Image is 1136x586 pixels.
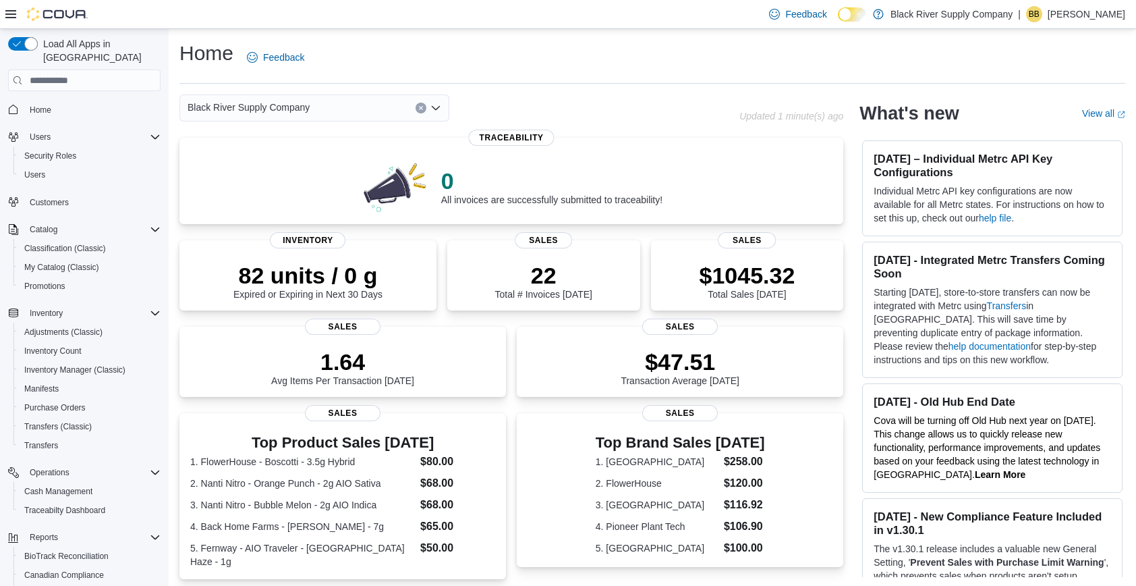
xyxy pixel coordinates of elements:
[19,259,161,275] span: My Catalog (Classic)
[24,464,161,481] span: Operations
[596,477,718,490] dt: 2. FlowerHouse
[724,475,765,491] dd: $120.00
[19,567,109,583] a: Canadian Compliance
[975,469,1025,480] strong: Learn More
[271,348,414,386] div: Avg Items Per Transaction [DATE]
[24,194,74,211] a: Customers
[24,529,161,545] span: Reports
[420,454,495,470] dd: $80.00
[1048,6,1125,22] p: [PERSON_NAME]
[30,224,57,235] span: Catalog
[19,400,91,416] a: Purchase Orders
[19,548,161,564] span: BioTrack Reconciliation
[24,305,68,321] button: Inventory
[30,105,51,115] span: Home
[24,102,57,118] a: Home
[13,482,166,501] button: Cash Management
[24,129,56,145] button: Users
[24,383,59,394] span: Manifests
[190,477,415,490] dt: 2. Nanti Nitro - Orange Punch - 2g AIO Sativa
[3,528,166,547] button: Reports
[24,305,161,321] span: Inventory
[874,415,1100,480] span: Cova will be turning off Old Hub next year on [DATE]. This change allows us to quickly release ne...
[416,103,426,113] button: Clear input
[24,365,125,375] span: Inventory Manager (Classic)
[242,44,310,71] a: Feedback
[190,498,415,512] dt: 3. Nanti Nitro - Bubble Melon - 2g AIO Indica
[305,319,380,335] span: Sales
[24,486,92,497] span: Cash Management
[430,103,441,113] button: Open list of options
[596,435,765,451] h3: Top Brand Sales [DATE]
[910,557,1104,568] strong: Prevent Sales with Purchase Limit Warning
[874,184,1111,225] p: Individual Metrc API key configurations are now available for all Metrc states. For instructions ...
[3,128,166,146] button: Users
[179,40,233,67] h1: Home
[642,405,718,421] span: Sales
[24,402,86,413] span: Purchase Orders
[19,167,51,183] a: Users
[1026,6,1042,22] div: Brandon Blount
[3,463,166,482] button: Operations
[13,146,166,165] button: Security Roles
[24,529,63,545] button: Reports
[24,169,45,180] span: Users
[596,520,718,533] dt: 4. Pioneer Plant Tech
[420,475,495,491] dd: $68.00
[305,405,380,421] span: Sales
[1018,6,1021,22] p: |
[24,281,65,292] span: Promotions
[13,323,166,342] button: Adjustments (Classic)
[13,239,166,258] button: Classification (Classic)
[441,167,662,205] div: All invoices are successfully submitted to traceability!
[19,400,161,416] span: Purchase Orders
[874,253,1111,280] h3: [DATE] - Integrated Metrc Transfers Coming Soon
[838,7,866,22] input: Dark Mode
[420,518,495,535] dd: $65.00
[420,540,495,556] dd: $50.00
[700,262,795,289] p: $1045.32
[19,419,161,435] span: Transfers (Classic)
[724,454,765,470] dd: $258.00
[190,541,415,568] dt: 5. Fernway - AIO Traveler - [GEOGRAPHIC_DATA] Haze - 1g
[739,111,843,122] p: Updated 1 minute(s) ago
[24,243,106,254] span: Classification (Classic)
[19,167,161,183] span: Users
[420,497,495,513] dd: $68.00
[1029,6,1040,22] span: BB
[874,510,1111,537] h3: [DATE] - New Compliance Feature Included in v1.30.1
[13,258,166,277] button: My Catalog (Classic)
[495,262,592,300] div: Total # Invoices [DATE]
[874,286,1111,367] p: Starting [DATE], store-to-store transfers can now be integrated with Metrc using in [GEOGRAPHIC_D...
[515,232,573,248] span: Sales
[979,213,1011,223] a: help file
[30,308,63,319] span: Inventory
[24,505,105,516] span: Traceabilty Dashboard
[19,362,131,378] a: Inventory Manager (Classic)
[13,501,166,520] button: Traceabilty Dashboard
[13,547,166,566] button: BioTrack Reconciliation
[30,532,58,543] span: Reports
[13,398,166,417] button: Purchase Orders
[19,240,111,257] a: Classification (Classic)
[441,167,662,194] p: 0
[19,502,161,518] span: Traceabilty Dashboard
[19,343,161,359] span: Inventory Count
[19,483,98,500] a: Cash Management
[718,232,776,248] span: Sales
[19,324,108,340] a: Adjustments (Classic)
[233,262,382,300] div: Expired or Expiring in Next 30 Days
[24,221,161,238] span: Catalog
[621,348,739,375] p: $47.51
[19,259,105,275] a: My Catalog (Classic)
[19,419,97,435] a: Transfers (Classic)
[19,437,161,454] span: Transfers
[30,467,69,478] span: Operations
[3,99,166,119] button: Home
[948,341,1031,352] a: help documentation
[19,278,161,294] span: Promotions
[874,395,1111,408] h3: [DATE] - Old Hub End Date
[13,277,166,296] button: Promotions
[3,192,166,212] button: Customers
[24,551,109,562] span: BioTrack Reconciliation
